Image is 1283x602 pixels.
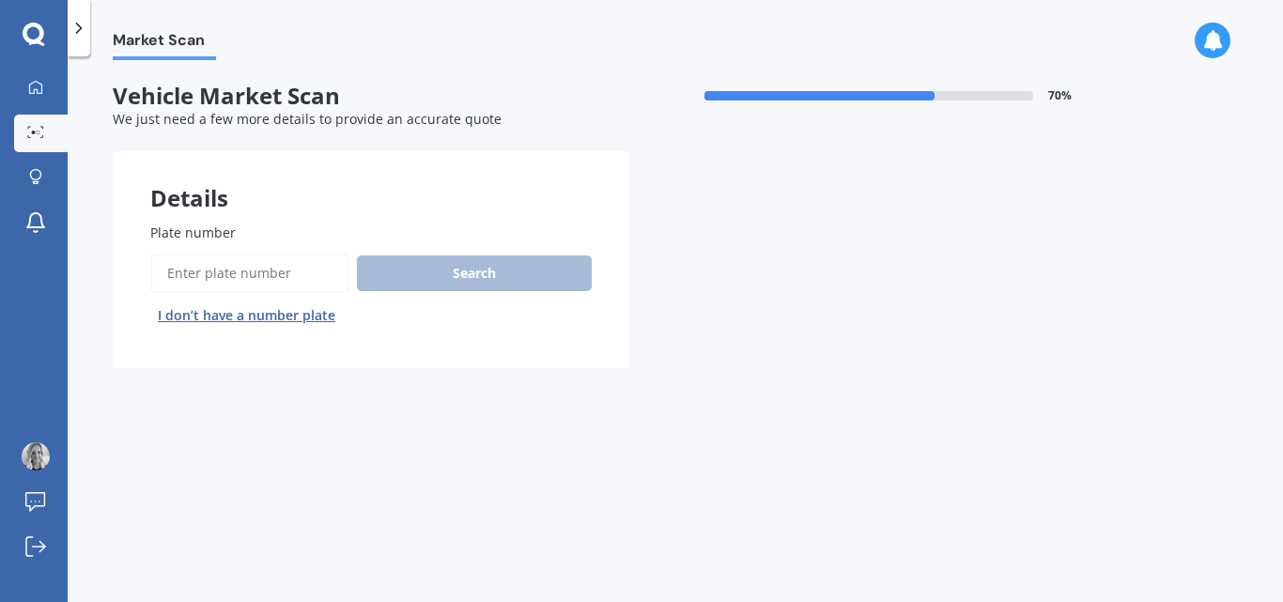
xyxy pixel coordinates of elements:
span: Market Scan [113,31,216,56]
img: ACg8ocICnel-HBfjLj0QETr-TpXOYuRWyDmfm1Rok2NdIk9aBvHArRWk=s96-c [22,442,50,471]
input: Enter plate number [150,254,349,293]
span: We just need a few more details to provide an accurate quote [113,110,502,128]
span: Vehicle Market Scan [113,83,629,110]
button: I don’t have a number plate [150,301,343,331]
div: Details [113,151,629,208]
span: Plate number [150,224,236,241]
span: 70 % [1048,89,1072,102]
